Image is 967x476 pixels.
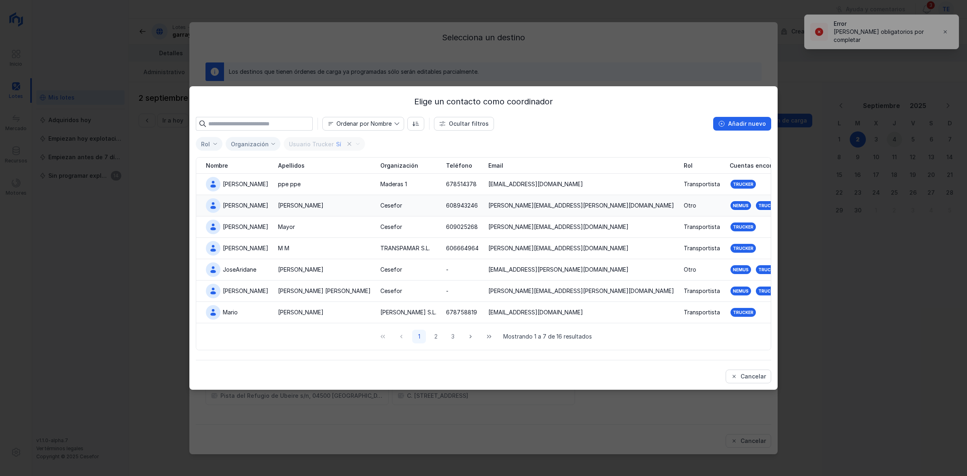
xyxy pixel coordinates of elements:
[278,287,371,295] div: [PERSON_NAME] [PERSON_NAME]
[446,244,479,252] div: 606664964
[741,372,766,380] div: Cancelar
[278,202,324,210] div: [PERSON_NAME]
[231,141,269,148] div: Organización
[323,117,394,130] span: Nombre
[446,330,460,343] button: Page 3
[726,370,771,383] button: Cancelar
[488,223,629,231] div: [PERSON_NAME][EMAIL_ADDRESS][DOMAIN_NAME]
[449,120,489,128] div: Ocultar filtros
[278,244,289,252] div: M M
[380,244,430,252] div: TRANSPAMAR S.L.
[503,333,592,341] span: Mostrando 1 a 7 de 16 resultados
[733,245,753,251] div: Trucker
[758,288,779,294] div: Trucker
[278,308,324,316] div: [PERSON_NAME]
[380,223,402,231] div: Cesefor
[446,202,478,210] div: 608943246
[223,266,256,274] div: JoseAridane
[684,244,720,252] div: Transportista
[488,180,583,188] div: [EMAIL_ADDRESS][DOMAIN_NAME]
[488,266,629,274] div: [EMAIL_ADDRESS][PERSON_NAME][DOMAIN_NAME]
[412,330,426,343] button: Page 1
[380,162,418,170] span: Organización
[481,330,497,343] button: Last Page
[446,287,448,295] div: -
[446,180,477,188] div: 678514378
[733,310,753,315] div: Trucker
[684,223,720,231] div: Transportista
[223,223,268,231] div: [PERSON_NAME]
[728,120,766,128] div: Añadir nuevo
[730,162,792,170] span: Cuentas encontradas
[196,96,771,107] div: Elige un contacto como coordinador
[733,203,749,208] div: Nemus
[223,244,268,252] div: [PERSON_NAME]
[463,330,478,343] button: Next Page
[278,180,301,188] div: ppe ppe
[713,117,771,131] button: Añadir nuevo
[223,287,268,295] div: [PERSON_NAME]
[446,162,472,170] span: Teléfono
[684,202,696,210] div: Otro
[201,141,210,148] div: Rol
[733,224,753,230] div: Trucker
[278,162,305,170] span: Apellidos
[380,266,402,274] div: Cesefor
[336,121,392,127] div: Ordenar por Nombre
[223,180,268,188] div: [PERSON_NAME]
[446,308,477,316] div: 678758819
[684,180,720,188] div: Transportista
[434,117,494,131] button: Ocultar filtros
[223,202,268,210] div: [PERSON_NAME]
[733,288,749,294] div: Nemus
[278,266,324,274] div: [PERSON_NAME]
[380,287,402,295] div: Cesefor
[488,202,674,210] div: [PERSON_NAME][EMAIL_ADDRESS][PERSON_NAME][DOMAIN_NAME]
[684,308,720,316] div: Transportista
[223,308,238,316] div: Mario
[684,287,720,295] div: Transportista
[380,180,407,188] div: Maderas 1
[758,267,779,272] div: Trucker
[684,266,696,274] div: Otro
[380,308,436,316] div: [PERSON_NAME] S.L.
[206,162,228,170] span: Nombre
[380,202,402,210] div: Cesefor
[733,181,753,187] div: Trucker
[446,223,478,231] div: 609025268
[446,266,448,274] div: -
[488,287,674,295] div: [PERSON_NAME][EMAIL_ADDRESS][PERSON_NAME][DOMAIN_NAME]
[758,203,779,208] div: Trucker
[429,330,443,343] button: Page 2
[488,308,583,316] div: [EMAIL_ADDRESS][DOMAIN_NAME]
[488,244,629,252] div: [PERSON_NAME][EMAIL_ADDRESS][DOMAIN_NAME]
[733,267,749,272] div: Nemus
[488,162,503,170] span: Email
[278,223,295,231] div: Mayor
[196,137,212,151] span: Seleccionar
[684,162,693,170] span: Rol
